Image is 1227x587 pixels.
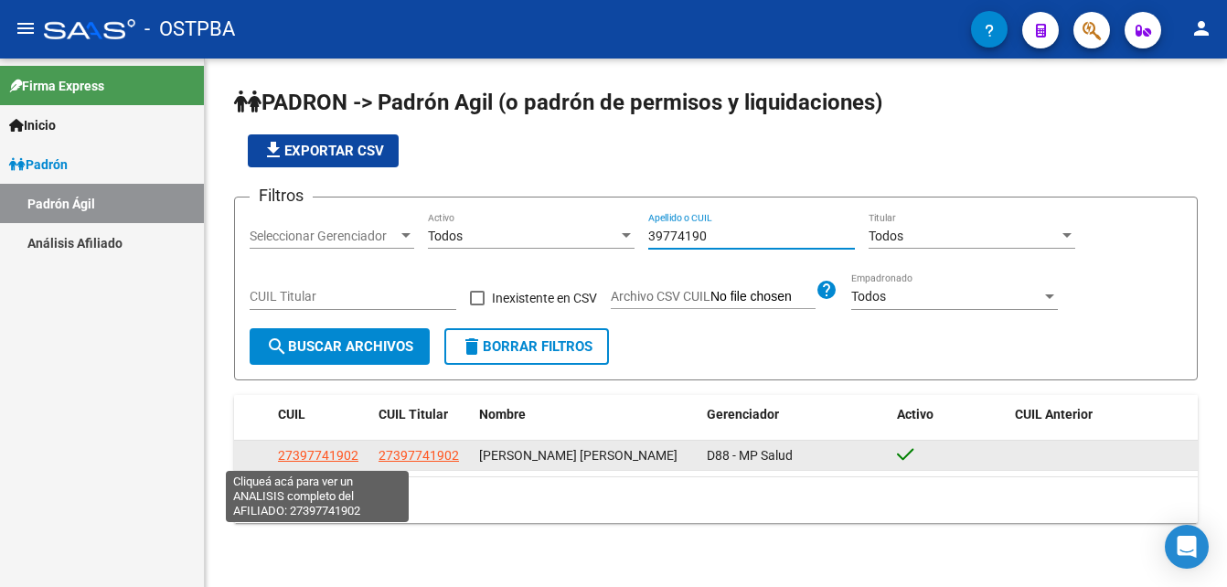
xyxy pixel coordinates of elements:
span: Activo [897,407,934,422]
span: CUIL [278,407,305,422]
button: Exportar CSV [248,134,399,167]
mat-icon: search [266,336,288,358]
mat-icon: help [816,279,838,301]
span: Buscar Archivos [266,338,413,355]
span: 27397741902 [278,448,358,463]
datatable-header-cell: Nombre [472,395,699,434]
datatable-header-cell: CUIL Anterior [1008,395,1199,434]
span: Inicio [9,115,56,135]
span: Gerenciador [707,407,779,422]
span: - OSTPBA [144,9,235,49]
mat-icon: delete [461,336,483,358]
span: Todos [428,229,463,243]
div: 1 total [234,477,1198,523]
span: Seleccionar Gerenciador [250,229,398,244]
h3: Filtros [250,183,313,208]
span: Padrón [9,155,68,175]
span: Nombre [479,407,526,422]
div: Open Intercom Messenger [1165,525,1209,569]
button: Borrar Filtros [444,328,609,365]
span: CUIL Titular [379,407,448,422]
span: Todos [869,229,903,243]
mat-icon: person [1190,17,1212,39]
span: Borrar Filtros [461,338,592,355]
input: Archivo CSV CUIL [710,289,816,305]
mat-icon: file_download [262,139,284,161]
span: Archivo CSV CUIL [611,289,710,304]
datatable-header-cell: CUIL Titular [371,395,472,434]
mat-icon: menu [15,17,37,39]
button: Buscar Archivos [250,328,430,365]
span: [PERSON_NAME] [PERSON_NAME] [479,448,678,463]
datatable-header-cell: CUIL [271,395,371,434]
datatable-header-cell: Activo [890,395,1008,434]
span: Inexistente en CSV [492,287,597,309]
datatable-header-cell: Gerenciador [699,395,891,434]
span: CUIL Anterior [1015,407,1093,422]
span: Exportar CSV [262,143,384,159]
span: Todos [851,289,886,304]
span: 27397741902 [379,448,459,463]
span: PADRON -> Padrón Agil (o padrón de permisos y liquidaciones) [234,90,882,115]
span: D88 - MP Salud [707,448,793,463]
span: Firma Express [9,76,104,96]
